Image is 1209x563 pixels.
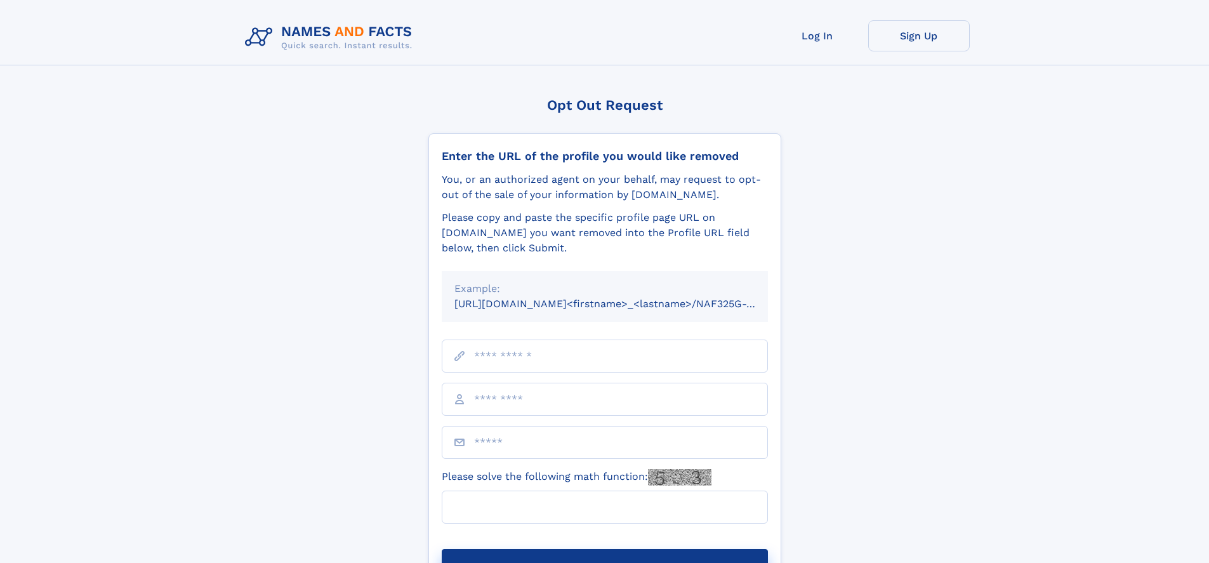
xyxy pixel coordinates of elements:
[442,210,768,256] div: Please copy and paste the specific profile page URL on [DOMAIN_NAME] you want removed into the Pr...
[240,20,423,55] img: Logo Names and Facts
[454,298,792,310] small: [URL][DOMAIN_NAME]<firstname>_<lastname>/NAF325G-xxxxxxxx
[868,20,970,51] a: Sign Up
[442,172,768,202] div: You, or an authorized agent on your behalf, may request to opt-out of the sale of your informatio...
[442,149,768,163] div: Enter the URL of the profile you would like removed
[454,281,755,296] div: Example:
[428,97,781,113] div: Opt Out Request
[767,20,868,51] a: Log In
[442,469,711,486] label: Please solve the following math function:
